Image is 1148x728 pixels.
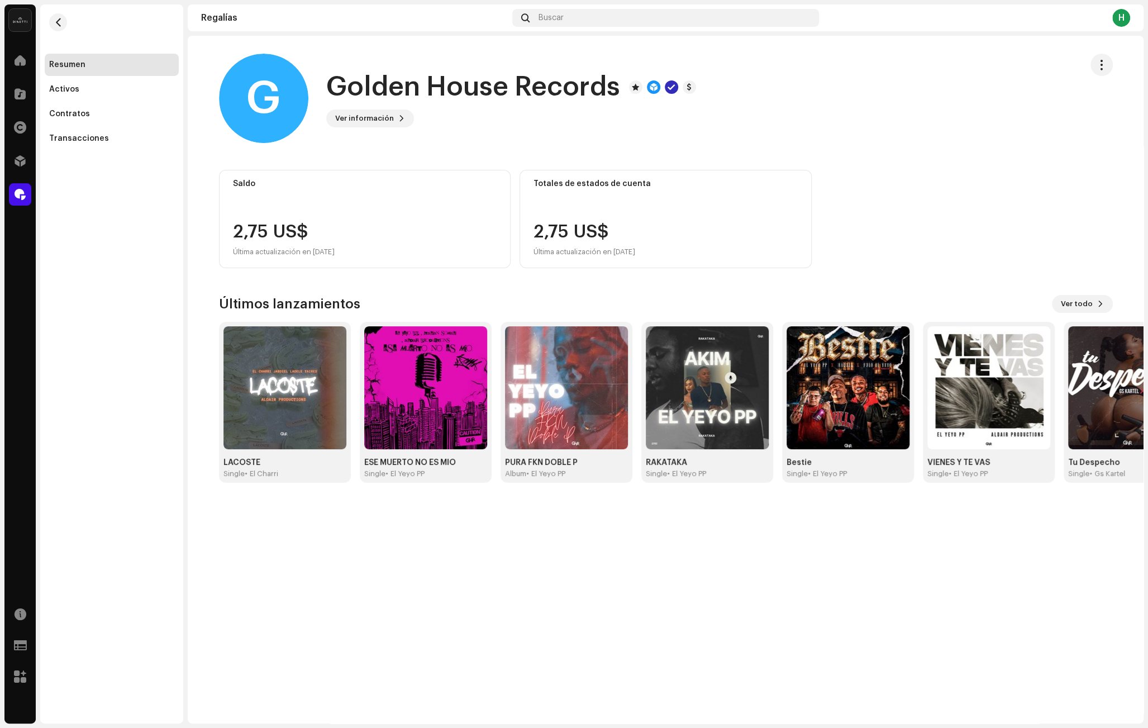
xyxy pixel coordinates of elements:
[233,179,497,188] div: Saldo
[646,458,769,467] div: RAKATAKA
[1068,469,1089,478] div: Single
[326,69,620,105] h1: Golden House Records
[45,78,179,101] re-m-nav-item: Activos
[787,458,909,467] div: Bestie
[505,326,628,449] img: 327a3415-54ec-47bf-b4e1-0a1d8b392a87
[326,110,414,127] button: Ver información
[45,127,179,150] re-m-nav-item: Transacciones
[385,469,425,478] div: • El Yeyo PP
[505,469,526,478] div: Album
[49,110,90,118] div: Contratos
[949,469,988,478] div: • El Yeyo PP
[219,295,360,313] h3: Últimos lanzamientos
[219,170,511,268] re-o-card-value: Saldo
[45,103,179,125] re-m-nav-item: Contratos
[505,458,628,467] div: PURA FKN DOBLE P
[1112,9,1130,27] div: H
[927,469,949,478] div: Single
[219,54,308,143] div: G
[539,13,564,22] span: Buscar
[1052,295,1113,313] button: Ver todo
[927,458,1050,467] div: VIENES Y TE VAS
[646,469,667,478] div: Single
[667,469,706,478] div: • El Yeyo PP
[223,458,346,467] div: LACOSTE
[201,13,508,22] div: Regalías
[49,60,85,69] div: Resumen
[1089,469,1125,478] div: • Gs Kartel
[9,9,31,31] img: 02a7c2d3-3c89-4098-b12f-2ff2945c95ee
[533,179,798,188] div: Totales de estados de cuenta
[808,469,847,478] div: • El Yeyo PP
[223,326,346,449] img: 0776817b-49b3-401b-a054-a993a0ff7f01
[223,469,245,478] div: Single
[646,326,769,449] img: a872cd65-e869-47eb-b658-9c31db115e8b
[520,170,812,268] re-o-card-value: Totales de estados de cuenta
[533,245,635,259] div: Última actualización en [DATE]
[233,245,335,259] div: Última actualización en [DATE]
[45,54,179,76] re-m-nav-item: Resumen
[526,469,565,478] div: • El Yeyo PP
[787,469,808,478] div: Single
[49,134,109,143] div: Transacciones
[787,326,909,449] img: 11f8d747-79ed-44e3-ab76-1f1738791afd
[1061,293,1093,315] span: Ver todo
[49,85,79,94] div: Activos
[364,326,487,449] img: d89d75a9-6834-4f2f-b322-8b8ce98d7474
[245,469,278,478] div: • El Charri
[335,107,394,130] span: Ver información
[364,469,385,478] div: Single
[927,326,1050,449] img: 521dfa71-c986-40eb-8291-e914a780221e
[364,458,487,467] div: ESE MUERTO NO ES MIO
